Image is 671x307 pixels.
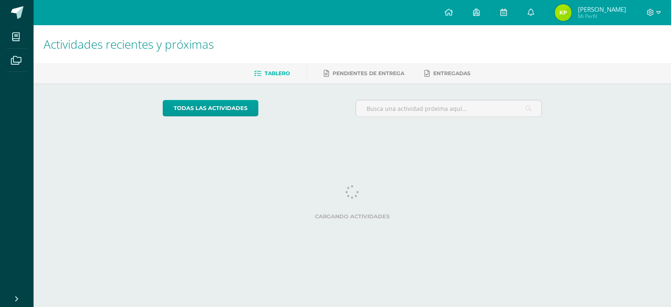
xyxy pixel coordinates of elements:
span: [PERSON_NAME] [578,5,626,13]
a: Pendientes de entrega [324,67,404,80]
span: Entregadas [433,70,471,76]
input: Busca una actividad próxima aquí... [356,100,542,117]
a: todas las Actividades [163,100,258,116]
span: Mi Perfil [578,13,626,20]
img: 5e20aced4efe1950748352d94c2aea72.png [555,4,572,21]
span: Pendientes de entrega [333,70,404,76]
span: Tablero [265,70,290,76]
label: Cargando actividades [163,213,542,220]
span: Actividades recientes y próximas [44,36,214,52]
a: Entregadas [424,67,471,80]
a: Tablero [254,67,290,80]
